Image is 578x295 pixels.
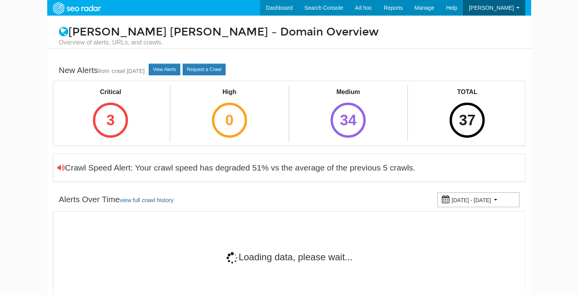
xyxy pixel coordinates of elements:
span: Manage [414,5,434,11]
div: TOTAL [443,88,492,97]
span: Help [446,5,457,11]
div: Crawl Speed Alert: Your crawl speed has degraded 51% vs the average of the previous 5 crawls. [57,162,416,174]
div: 37 [450,103,485,138]
div: 34 [331,103,366,138]
small: from [98,68,109,74]
span: [PERSON_NAME] [469,5,514,11]
div: 3 [93,103,128,138]
a: Request a Crawl [183,64,226,75]
small: [DATE] - [DATE] [452,197,491,203]
div: High [205,88,254,97]
div: New Alerts [59,64,145,77]
div: Alerts Over Time [59,194,174,206]
img: SEORadar [50,1,104,15]
a: View Alerts [149,64,180,75]
div: Medium [324,88,373,97]
span: Loading data, please wait... [226,252,352,262]
span: Reports [384,5,403,11]
a: view full crawl history [120,197,174,203]
a: crawl [DATE] [112,68,145,74]
div: Critical [86,88,135,97]
img: 11-4dc14fe5df68d2ae899e237faf9264d6df02605dd655368cb856cd6ce75c7573.gif [226,252,238,264]
h1: [PERSON_NAME] [PERSON_NAME] – Domain Overview [53,26,525,47]
div: 0 [212,103,247,138]
small: Overview of alerts, URLs, and crawls. [59,38,519,47]
span: Ad hoc [355,5,372,11]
